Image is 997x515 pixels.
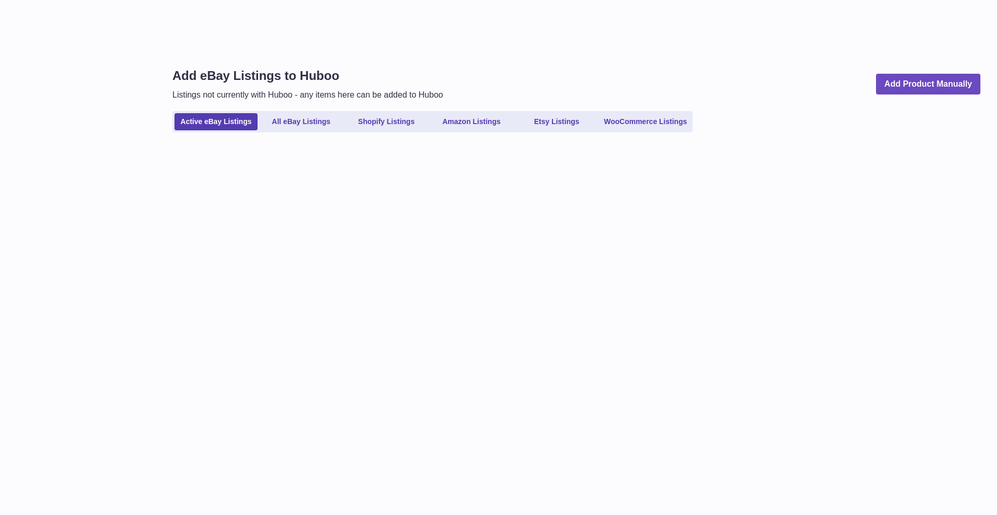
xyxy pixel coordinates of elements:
a: Amazon Listings [430,113,513,130]
a: All eBay Listings [260,113,343,130]
a: Etsy Listings [515,113,598,130]
a: Add Product Manually [876,74,980,95]
h1: Add eBay Listings to Huboo [172,67,443,84]
a: Active eBay Listings [174,113,258,130]
a: WooCommerce Listings [600,113,691,130]
a: Shopify Listings [345,113,428,130]
p: Listings not currently with Huboo - any items here can be added to Huboo [172,89,443,101]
